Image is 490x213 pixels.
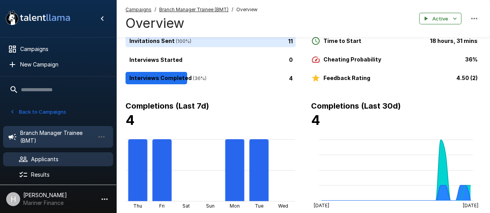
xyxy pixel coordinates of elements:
b: Completions (Last 7d) [126,101,209,111]
b: Time to Start [323,37,361,44]
b: 4.50 (2) [456,75,478,81]
b: Feedback Rating [323,75,370,81]
u: Campaigns [126,7,151,12]
span: Overview [236,6,258,14]
tspan: [DATE] [313,203,329,208]
b: Cheating Probability [323,56,381,63]
tspan: [DATE] [462,203,478,208]
button: Active [419,13,461,25]
u: Branch Manager Trainee (BMT) [159,7,229,12]
b: 4 [311,112,320,128]
tspan: Mon [230,203,240,209]
tspan: Thu [133,203,142,209]
tspan: Wed [278,203,288,209]
b: Completions (Last 30d) [311,101,401,111]
tspan: Fri [159,203,165,209]
p: 0 [289,56,293,64]
b: 4 [126,112,135,128]
tspan: Tue [254,203,263,209]
tspan: Sun [206,203,215,209]
p: 4 [289,74,293,82]
h4: Overview [126,15,258,31]
b: 18 hours, 31 mins [430,37,478,44]
span: / [232,6,233,14]
p: 11 [288,37,293,45]
b: 36% [465,56,478,63]
tspan: Sat [182,203,190,209]
span: / [155,6,156,14]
